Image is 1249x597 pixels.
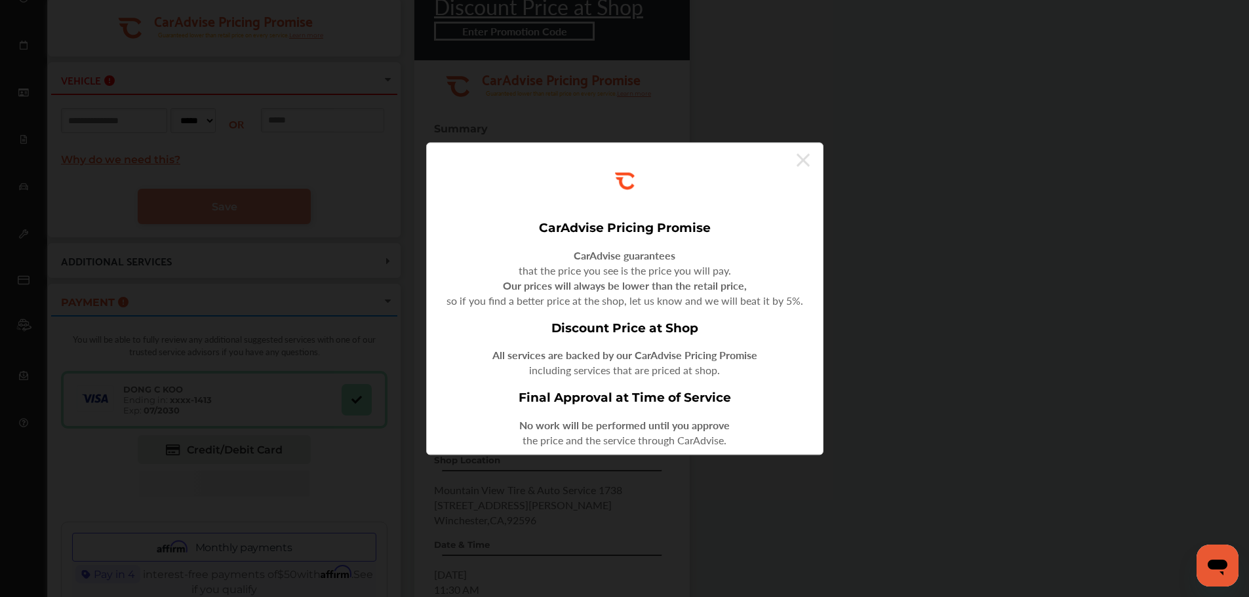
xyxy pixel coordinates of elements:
h3: CarAdvise Pricing Promise [446,221,803,236]
div: that the price you see is the price you will pay. so if you find a better price at the shop, let ... [427,208,823,448]
strong: CarAdvise guarantees [446,248,803,263]
strong: No work will be performed until you approve [446,417,803,433]
strong: All services are backed by our CarAdvise Pricing Promise [446,348,803,363]
h3: Final Approval at Time of Service [446,390,803,405]
h3: Discount Price at Shop [446,320,803,336]
iframe: 메시징 창을 시작하는 버튼 [1197,545,1239,587]
strong: Our prices will always be lower than the retail price, [446,278,803,293]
